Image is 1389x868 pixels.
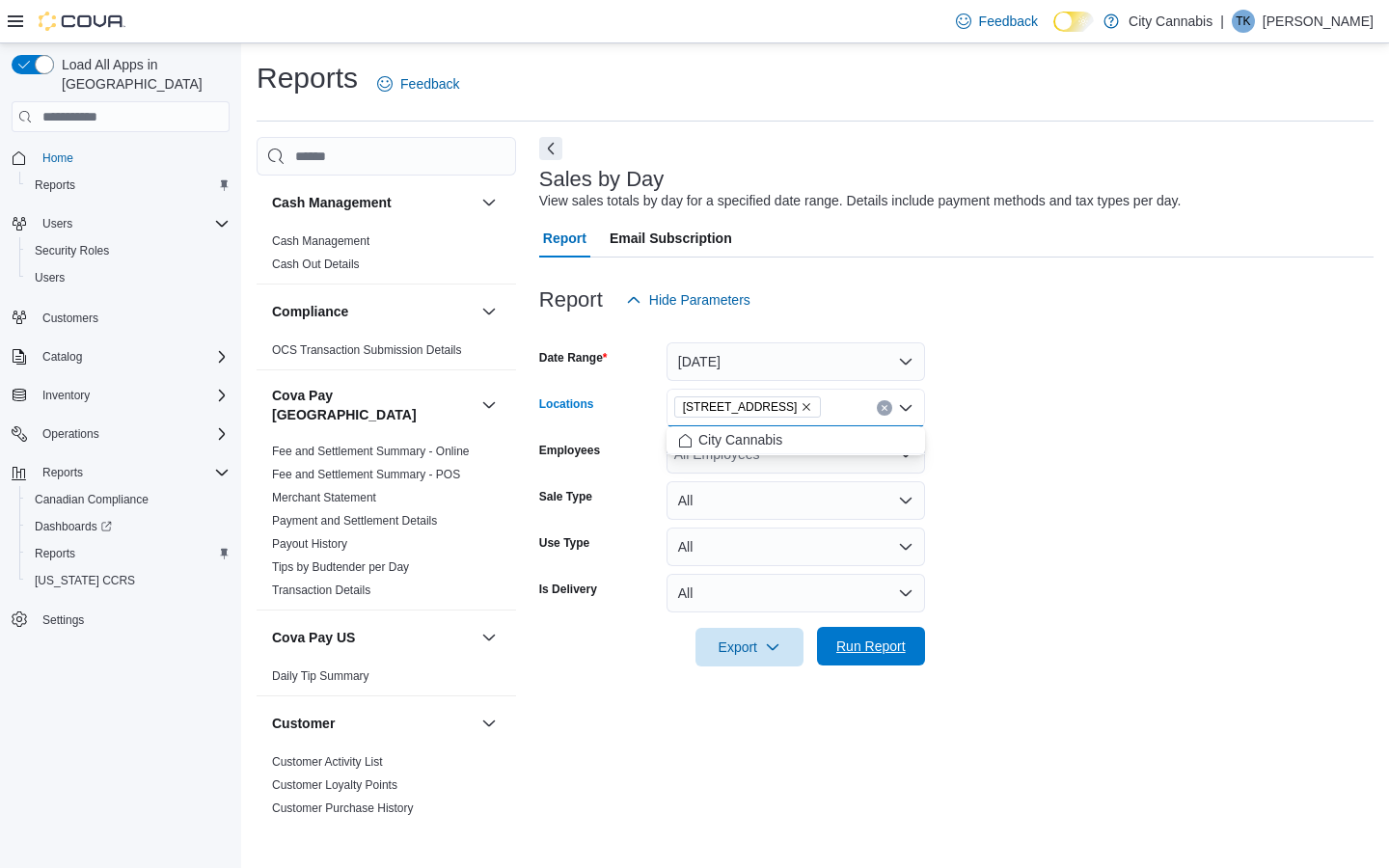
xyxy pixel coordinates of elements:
label: Locations [539,396,594,412]
button: Remove 4055 Cambie St from selection in this group [801,401,812,413]
span: Feedback [979,12,1038,31]
span: Security Roles [27,239,230,262]
a: Feedback [369,65,467,103]
a: Users [27,266,72,289]
div: View sales totals by day for a specified date range. Details include payment methods and tax type... [539,191,1182,211]
button: Canadian Compliance [19,486,237,513]
span: Canadian Compliance [35,492,149,507]
button: Compliance [272,302,474,321]
span: Home [35,146,230,170]
span: Operations [35,422,230,446]
h3: Sales by Day [539,168,665,191]
button: Next [539,137,562,160]
label: Is Delivery [539,582,597,597]
span: Reports [42,465,83,480]
a: Fee and Settlement Summary - Online [272,445,470,458]
button: Export [695,628,803,666]
span: Users [27,266,230,289]
h3: Report [539,288,603,312]
span: Customers [35,305,230,329]
p: | [1220,10,1224,33]
a: Home [35,147,81,170]
span: Report [543,219,586,258]
h3: Customer [272,714,335,733]
button: All [667,574,925,612]
span: Run Report [836,637,906,656]
span: Operations [42,426,99,442]
button: Cova Pay [GEOGRAPHIC_DATA] [272,386,474,424]
span: Settings [35,608,230,632]
h3: Cash Management [272,193,392,212]
button: Cash Management [477,191,501,214]
a: Payout History [272,537,347,551]
a: Security Roles [27,239,117,262]
p: City Cannabis [1129,10,1212,33]
a: Cash Management [272,234,369,248]
button: All [667,481,925,520]
button: Inventory [35,384,97,407]
a: Reports [27,174,83,197]
button: Run Report [817,627,925,665]
span: Settings [42,612,84,628]
button: Operations [35,422,107,446]
a: Merchant Statement [272,491,376,504]
button: Reports [35,461,91,484]
button: Home [4,144,237,172]
span: Dark Mode [1053,32,1054,33]
span: Washington CCRS [27,569,230,592]
a: Daily Tip Summary [272,669,369,683]
button: Clear input [877,400,892,416]
button: Reports [4,459,237,486]
button: [US_STATE] CCRS [19,567,237,594]
span: Dashboards [27,515,230,538]
button: Users [19,264,237,291]
button: Catalog [35,345,90,368]
a: Customer Queue [272,825,360,838]
button: Close list of options [898,400,913,416]
a: Payment and Settlement Details [272,514,437,528]
a: Dashboards [27,515,120,538]
button: All [667,528,925,566]
button: Hide Parameters [618,281,758,319]
span: Load All Apps in [GEOGRAPHIC_DATA] [54,55,230,94]
button: Cova Pay US [272,628,474,647]
button: Cova Pay US [477,626,501,649]
button: Reports [19,540,237,567]
button: City Cannabis [667,426,925,454]
button: Cash Management [272,193,474,212]
a: Settings [35,609,92,632]
div: Cova Pay US [257,665,516,695]
h1: Reports [257,59,358,97]
img: Cova [39,12,125,31]
span: Canadian Compliance [27,488,230,511]
a: [US_STATE] CCRS [27,569,143,592]
button: Users [4,210,237,237]
button: Compliance [477,300,501,323]
label: Employees [539,443,600,458]
a: OCS Transaction Submission Details [272,343,462,357]
span: Email Subscription [610,219,732,258]
span: Reports [27,174,230,197]
button: Reports [19,172,237,199]
button: Customer [477,712,501,735]
span: Users [42,216,72,231]
button: Users [35,212,80,235]
span: Feedback [400,74,459,94]
div: Choose from the following options [667,426,925,454]
label: Use Type [539,535,589,551]
span: Hide Parameters [649,290,750,310]
a: Dashboards [19,513,237,540]
a: Transaction Details [272,583,370,597]
span: Users [35,270,65,285]
span: TK [1236,10,1250,33]
a: Customer Activity List [272,755,383,769]
label: Sale Type [539,489,592,504]
label: Date Range [539,350,608,366]
a: Canadian Compliance [27,488,156,511]
p: [PERSON_NAME] [1263,10,1374,33]
button: [DATE] [667,342,925,381]
span: Reports [27,542,230,565]
h3: Cova Pay US [272,628,355,647]
div: Cash Management [257,230,516,284]
a: Customers [35,307,106,330]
